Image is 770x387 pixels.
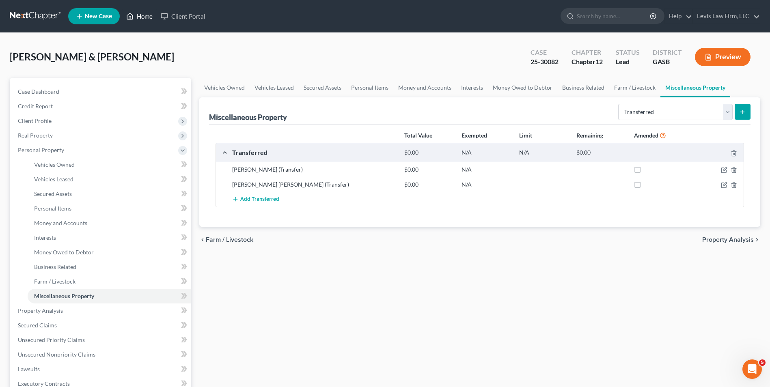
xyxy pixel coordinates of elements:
[11,303,191,318] a: Property Analysis
[18,117,52,124] span: Client Profile
[18,88,59,95] span: Case Dashboard
[34,176,73,183] span: Vehicles Leased
[157,9,209,24] a: Client Portal
[11,347,191,362] a: Unsecured Nonpriority Claims
[206,236,253,243] span: Farm / Livestock
[609,78,660,97] a: Farm / Livestock
[616,48,640,57] div: Status
[85,13,112,19] span: New Case
[34,190,72,197] span: Secured Assets
[634,132,658,139] strong: Amended
[10,51,174,62] span: [PERSON_NAME] & [PERSON_NAME]
[577,9,651,24] input: Search by name...
[695,48,751,66] button: Preview
[228,166,400,174] div: [PERSON_NAME] (Transfer)
[28,230,191,245] a: Interests
[28,260,191,274] a: Business Related
[18,336,85,343] span: Unsecured Priority Claims
[34,249,94,256] span: Money Owed to Debtor
[404,132,432,139] strong: Total Value
[199,236,253,243] button: chevron_left Farm / Livestock
[616,57,640,67] div: Lead
[457,166,515,174] div: N/A
[400,181,457,189] div: $0.00
[209,112,287,122] div: Miscellaneous Property
[660,78,730,97] a: Miscellaneous Property
[199,78,250,97] a: Vehicles Owned
[18,132,53,139] span: Real Property
[18,146,64,153] span: Personal Property
[519,132,532,139] strong: Limit
[28,157,191,172] a: Vehicles Owned
[11,99,191,114] a: Credit Report
[34,161,75,168] span: Vehicles Owned
[515,149,572,157] div: N/A
[34,234,56,241] span: Interests
[653,57,682,67] div: GASB
[531,48,559,57] div: Case
[28,201,191,216] a: Personal Items
[595,58,603,65] span: 12
[572,149,630,157] div: $0.00
[693,9,760,24] a: Levis Law Firm, LLC
[299,78,346,97] a: Secured Assets
[488,78,557,97] a: Money Owed to Debtor
[228,148,400,157] div: Transferred
[457,149,515,157] div: N/A
[462,132,487,139] strong: Exempted
[702,236,760,243] button: Property Analysis chevron_right
[572,48,603,57] div: Chapter
[572,57,603,67] div: Chapter
[742,359,762,379] iframe: Intercom live chat
[653,48,682,57] div: District
[665,9,692,24] a: Help
[34,205,71,212] span: Personal Items
[346,78,393,97] a: Personal Items
[702,236,754,243] span: Property Analysis
[228,181,400,189] div: [PERSON_NAME] [PERSON_NAME] (Transfer)
[18,322,57,329] span: Secured Claims
[393,78,456,97] a: Money and Accounts
[557,78,609,97] a: Business Related
[28,187,191,201] a: Secured Assets
[122,9,157,24] a: Home
[11,362,191,376] a: Lawsuits
[34,292,94,299] span: Miscellaneous Property
[28,172,191,187] a: Vehicles Leased
[576,132,603,139] strong: Remaining
[400,166,457,174] div: $0.00
[28,245,191,260] a: Money Owed to Debtor
[457,181,515,189] div: N/A
[34,278,75,285] span: Farm / Livestock
[400,149,457,157] div: $0.00
[34,263,76,270] span: Business Related
[28,274,191,289] a: Farm / Livestock
[456,78,488,97] a: Interests
[759,359,766,366] span: 5
[240,196,279,203] span: Add Transferred
[11,318,191,333] a: Secured Claims
[18,103,53,110] span: Credit Report
[250,78,299,97] a: Vehicles Leased
[11,84,191,99] a: Case Dashboard
[11,333,191,347] a: Unsecured Priority Claims
[232,192,279,207] button: Add Transferred
[199,236,206,243] i: chevron_left
[28,216,191,230] a: Money and Accounts
[18,307,63,314] span: Property Analysis
[18,351,95,358] span: Unsecured Nonpriority Claims
[531,57,559,67] div: 25-30082
[18,365,40,372] span: Lawsuits
[34,219,87,226] span: Money and Accounts
[18,380,70,387] span: Executory Contracts
[754,236,760,243] i: chevron_right
[28,289,191,303] a: Miscellaneous Property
